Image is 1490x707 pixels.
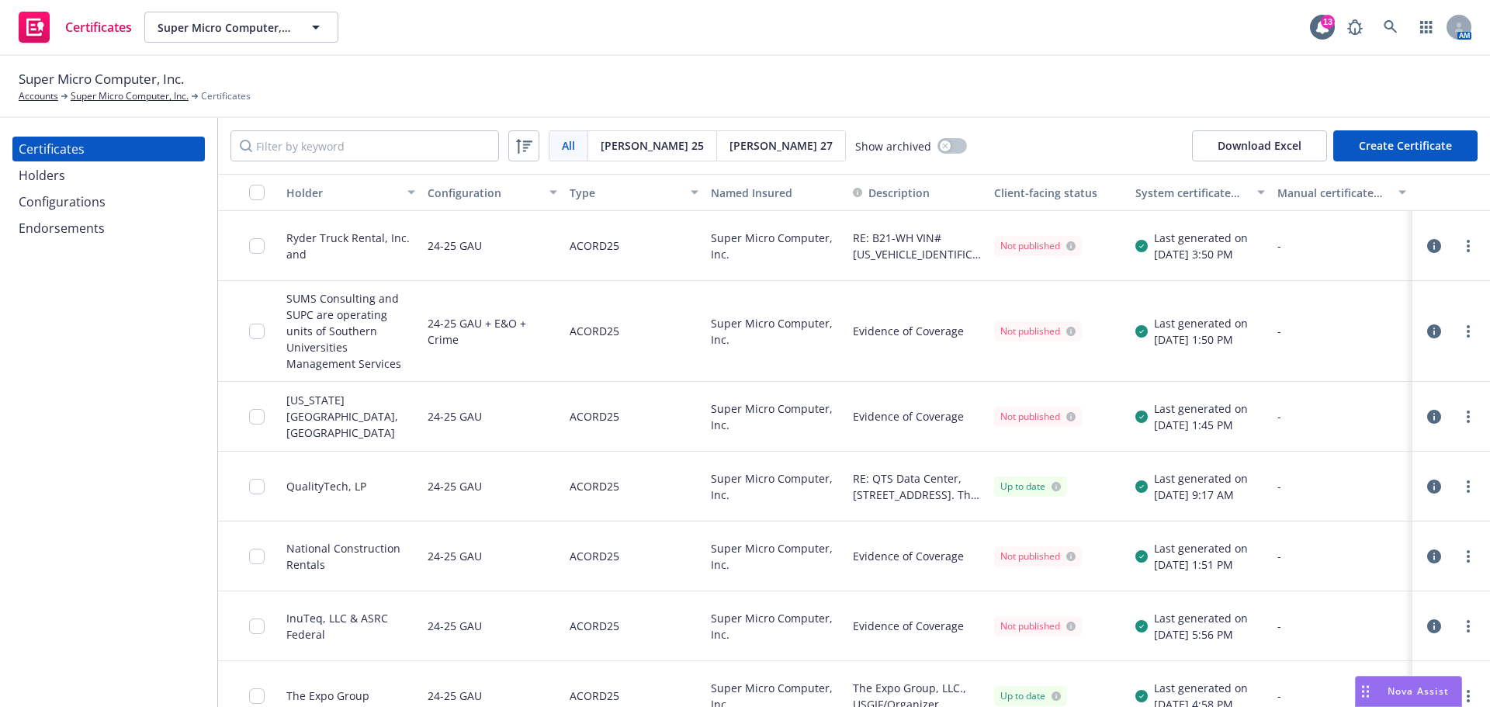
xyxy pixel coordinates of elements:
a: more [1459,617,1478,636]
a: Search [1375,12,1406,43]
button: RE: QTS Data Center, [STREET_ADDRESS]. The Certificate Holder is included as an additional insure... [853,470,982,503]
div: System certificate last generated [1135,185,1247,201]
div: Configurations [19,189,106,214]
a: Certificates [12,5,138,49]
input: Toggle Row Selected [249,409,265,425]
div: Manual certificate last generated [1277,185,1389,201]
input: Toggle Row Selected [249,549,265,564]
div: Certificates [19,137,85,161]
div: Last generated on [1154,470,1248,487]
div: ACORD25 [570,290,619,372]
button: Create Certificate [1333,130,1478,161]
div: Last generated on [1154,610,1248,626]
div: ACORD25 [570,391,619,442]
button: Download Excel [1192,130,1327,161]
div: Type [570,185,681,201]
div: ACORD25 [570,601,619,651]
button: Evidence of Coverage [853,408,964,425]
div: Endorsements [19,216,105,241]
div: Configuration [428,185,539,201]
span: Certificates [201,89,251,103]
div: 24-25 GAU [428,391,482,442]
div: Client-facing status [994,185,1123,201]
button: RE: B21-WH VIN#[US_VEHICLE_IDENTIFICATION_NUMBER] & B31-RMA VIN#[US_VEHICLE_IDENTIFICATION_NUMBER... [853,230,982,262]
div: Super Micro Computer, Inc. [705,591,846,661]
button: Evidence of Coverage [853,323,964,339]
div: Super Micro Computer, Inc. [705,281,846,382]
div: [DATE] 1:50 PM [1154,331,1248,348]
div: InuTeq, LLC & ASRC Federal [286,610,415,643]
span: Nova Assist [1388,684,1449,698]
a: more [1459,687,1478,705]
a: Report a Bug [1339,12,1370,43]
div: - [1277,688,1406,704]
a: more [1459,407,1478,426]
div: [DATE] 1:45 PM [1154,417,1248,433]
div: The Expo Group [286,688,369,704]
div: QualityTech, LP [286,478,366,494]
div: [DATE] 1:51 PM [1154,556,1248,573]
button: Type [563,174,705,211]
button: Client-facing status [988,174,1129,211]
a: Holders [12,163,205,188]
a: Endorsements [12,216,205,241]
a: Certificates [12,137,205,161]
div: Super Micro Computer, Inc. [705,452,846,522]
button: Description [853,185,930,201]
input: Select all [249,185,265,200]
div: Not published [1000,410,1076,424]
a: more [1459,477,1478,496]
div: Last generated on [1154,540,1248,556]
button: Super Micro Computer, Inc. [144,12,338,43]
div: Holder [286,185,398,201]
a: Super Micro Computer, Inc. [71,89,189,103]
div: ACORD25 [570,220,619,271]
div: 24-25 GAU [428,601,482,651]
span: Super Micro Computer, Inc. [158,19,292,36]
div: Holders [19,163,65,188]
button: Evidence of Coverage [853,618,964,634]
div: [DATE] 5:56 PM [1154,626,1248,643]
div: Last generated on [1154,230,1248,246]
input: Filter by keyword [230,130,499,161]
a: Accounts [19,89,58,103]
button: Named Insured [705,174,846,211]
button: System certificate last generated [1129,174,1270,211]
div: [DATE] 3:50 PM [1154,246,1248,262]
div: [US_STATE][GEOGRAPHIC_DATA], [GEOGRAPHIC_DATA] [286,392,415,441]
div: Last generated on [1154,400,1248,417]
div: 24-25 GAU [428,531,482,581]
button: Nova Assist [1355,676,1462,707]
input: Toggle Row Selected [249,619,265,634]
a: more [1459,322,1478,341]
input: Toggle Row Selected [249,324,265,339]
span: [PERSON_NAME] 27 [729,137,833,154]
div: 24-25 GAU [428,220,482,271]
button: Configuration [421,174,563,211]
input: Toggle Row Selected [249,688,265,704]
a: more [1459,547,1478,566]
div: - [1277,237,1406,254]
span: Super Micro Computer, Inc. [19,69,184,89]
div: Not published [1000,324,1076,338]
div: SUMS Consulting and SUPC are operating units of Southern Universities Management Services [286,290,415,372]
div: Not published [1000,549,1076,563]
input: Toggle Row Selected [249,238,265,254]
div: Not published [1000,239,1076,253]
div: National Construction Rentals [286,540,415,573]
div: Last generated on [1154,315,1248,331]
div: - [1277,548,1406,564]
span: Show archived [855,138,931,154]
div: - [1277,408,1406,425]
span: [PERSON_NAME] 25 [601,137,704,154]
div: - [1277,323,1406,339]
button: Evidence of Coverage [853,548,964,564]
button: Manual certificate last generated [1271,174,1412,211]
div: [DATE] 9:17 AM [1154,487,1248,503]
input: Toggle Row Selected [249,479,265,494]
